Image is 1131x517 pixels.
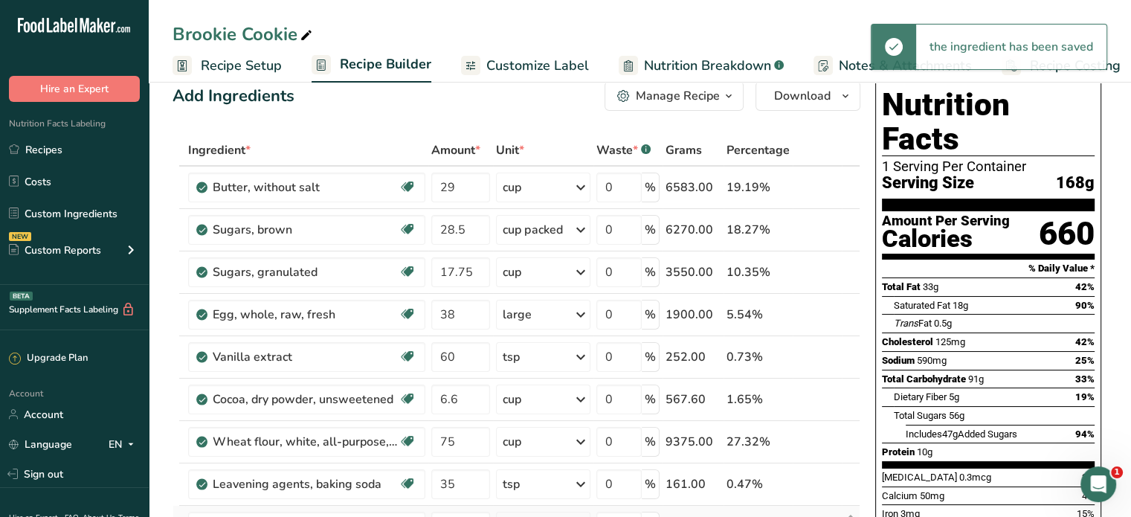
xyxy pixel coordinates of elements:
div: 27.32% [726,433,790,451]
section: % Daily Value * [882,260,1095,277]
div: BETA [10,292,33,301]
span: Percentage [726,141,790,159]
div: 5.54% [726,306,790,324]
div: cup [503,179,521,196]
div: 0.47% [726,475,790,493]
a: Nutrition Breakdown [619,49,784,83]
span: 18g [953,300,968,311]
span: 168g [1056,174,1095,193]
div: cup [503,433,521,451]
div: 161.00 [666,475,721,493]
button: Hire an Expert [9,76,140,102]
span: 5g [949,391,959,402]
span: Includes Added Sugars [906,428,1017,440]
span: 590mg [917,355,947,366]
div: Leavening agents, baking soda [213,475,399,493]
div: 6270.00 [666,221,721,239]
div: 3550.00 [666,263,721,281]
div: EN [109,435,140,453]
span: Grams [666,141,702,159]
i: Trans [894,318,918,329]
div: 9375.00 [666,433,721,451]
span: 0.5g [934,318,952,329]
span: 19% [1075,391,1095,402]
div: 660 [1039,214,1095,254]
span: Total Fat [882,281,921,292]
span: 125mg [935,336,965,347]
span: 0.3mcg [959,472,991,483]
div: tsp [503,348,520,366]
div: the ingredient has been saved [916,25,1106,69]
span: 33g [923,281,938,292]
div: Sugars, granulated [213,263,399,281]
span: Calcium [882,490,918,501]
a: Customize Label [461,49,589,83]
div: Butter, without salt [213,179,399,196]
div: Custom Reports [9,243,101,258]
span: Saturated Fat [894,300,950,311]
div: Calories [882,228,1010,250]
span: Amount [431,141,480,159]
div: NEW [9,232,31,241]
a: Language [9,431,72,457]
iframe: Intercom live chat [1080,466,1116,502]
div: Cocoa, dry powder, unsweetened [213,391,399,408]
div: large [503,306,532,324]
span: [MEDICAL_DATA] [882,472,957,483]
div: cup packed [503,221,562,239]
div: 1.65% [726,391,790,408]
div: 567.60 [666,391,721,408]
span: Download [774,87,831,105]
div: 252.00 [666,348,721,366]
span: 25% [1075,355,1095,366]
div: Wheat flour, white, all-purpose, enriched, bleached [213,433,399,451]
span: 1 [1111,466,1123,478]
a: Recipe Builder [312,48,431,83]
div: tsp [503,475,520,493]
div: cup [503,263,521,281]
span: Fat [894,318,932,329]
div: cup [503,391,521,408]
div: Manage Recipe [636,87,720,105]
div: 6583.00 [666,179,721,196]
span: Total Carbohydrate [882,373,966,385]
span: Nutrition Breakdown [644,56,771,76]
span: Notes & Attachments [839,56,972,76]
div: 1900.00 [666,306,721,324]
a: Notes & Attachments [813,49,972,83]
div: Waste [596,141,651,159]
span: Dietary Fiber [894,391,947,402]
div: Upgrade Plan [9,351,88,366]
span: 10g [917,446,932,457]
div: 18.27% [726,221,790,239]
span: Sodium [882,355,915,366]
a: Recipe Setup [173,49,282,83]
span: 33% [1075,373,1095,385]
span: 50mg [920,490,944,501]
span: 94% [1075,428,1095,440]
span: Total Sugars [894,410,947,421]
span: 56g [949,410,964,421]
span: Protein [882,446,915,457]
h1: Nutrition Facts [882,88,1095,156]
div: Add Ingredients [173,84,294,109]
span: Serving Size [882,174,974,193]
div: Brookie Cookie [173,21,315,48]
span: Unit [496,141,524,159]
div: 10.35% [726,263,790,281]
span: 42% [1075,281,1095,292]
div: 19.19% [726,179,790,196]
span: Cholesterol [882,336,933,347]
span: Ingredient [188,141,251,159]
span: Recipe Builder [340,54,431,74]
span: 91g [968,373,984,385]
span: Customize Label [486,56,589,76]
span: 47g [942,428,958,440]
button: Download [755,81,860,111]
div: 0.73% [726,348,790,366]
div: Egg, whole, raw, fresh [213,306,399,324]
span: 90% [1075,300,1095,311]
div: Sugars, brown [213,221,399,239]
span: 42% [1075,336,1095,347]
div: 1 Serving Per Container [882,159,1095,174]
